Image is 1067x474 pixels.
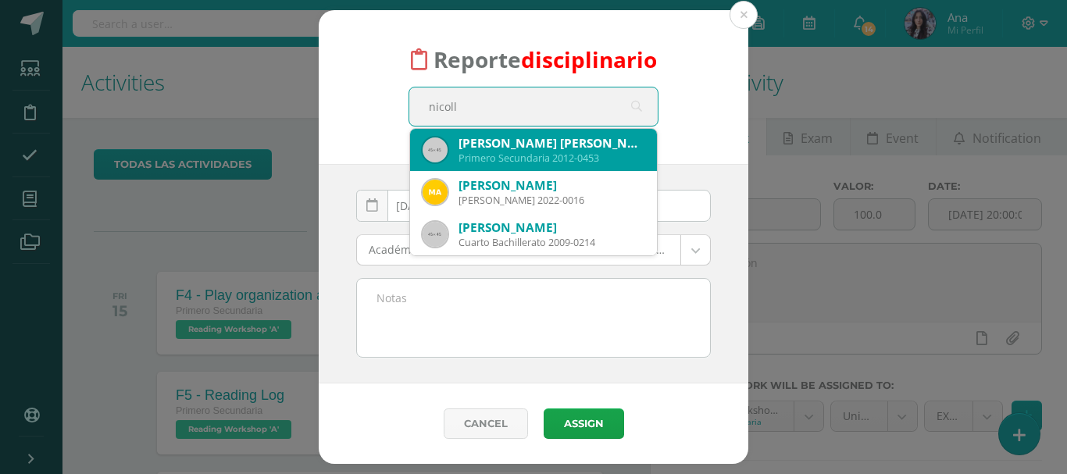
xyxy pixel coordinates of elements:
[459,151,644,165] div: Primero Secundaria 2012-0453
[369,235,669,265] span: Académicas: Comportarse de forma anómala en pruebas o exámenes.
[459,236,644,249] div: Cuarto Bachillerato 2009-0214
[434,45,657,74] span: Reporte
[357,235,710,265] a: Académicas: Comportarse de forma anómala en pruebas o exámenes.
[459,135,644,151] div: [PERSON_NAME] [PERSON_NAME] Cu
[423,180,448,205] img: d0b3e5a213e81e006a755d16f94be38b.png
[459,194,644,207] div: [PERSON_NAME] 2022-0016
[423,137,448,162] img: 45x45
[521,45,657,74] font: disciplinario
[730,1,758,29] button: Close (Esc)
[459,219,644,236] div: [PERSON_NAME]
[459,177,644,194] div: [PERSON_NAME]
[409,87,658,126] input: Search for a student here…
[423,222,448,247] img: 45x45
[544,408,624,439] button: Assign
[444,408,528,439] a: Cancel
